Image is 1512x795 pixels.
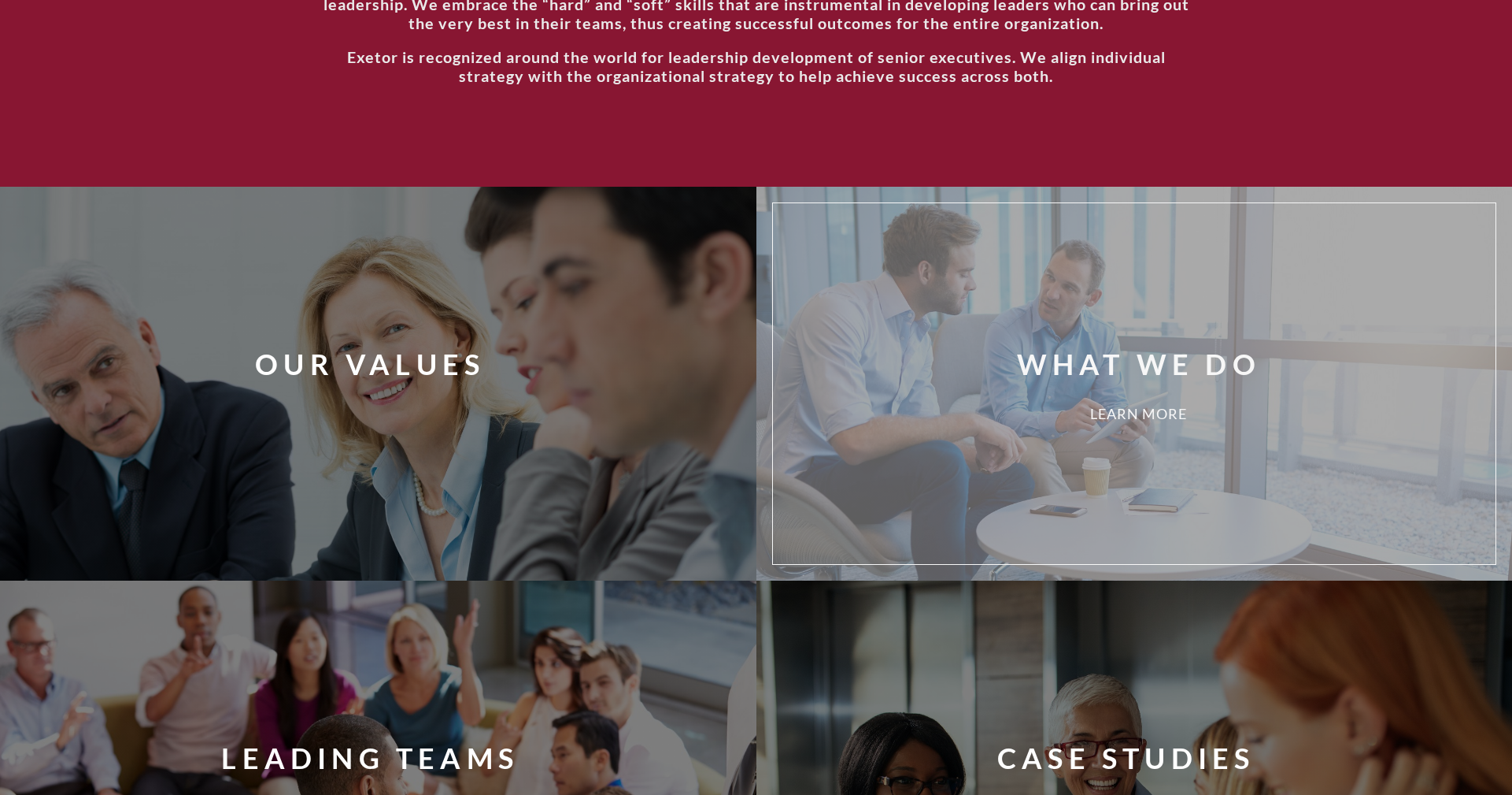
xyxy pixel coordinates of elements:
div: Leading Teams [221,738,519,778]
strong: Exetor is recognized around the world for leadership development of senior executives. We align i... [347,47,1166,85]
div: Case Studies [997,738,1255,778]
div: What We Do [1017,344,1261,384]
div: Our Values [255,344,485,384]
